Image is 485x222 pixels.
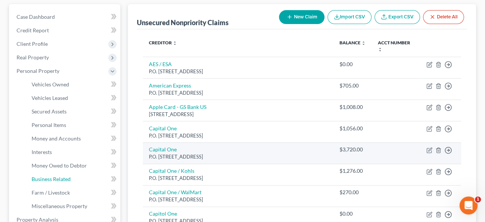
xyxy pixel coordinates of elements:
i: unfold_more [361,41,366,45]
div: $1,008.00 [339,103,366,111]
a: Money and Accounts [26,132,120,145]
a: Personal Items [26,118,120,132]
div: P.O. [STREET_ADDRESS] [149,196,327,203]
span: Money Owed to Debtor [32,162,87,169]
div: P.O. [STREET_ADDRESS] [149,68,327,75]
a: Capital One / WalMart [149,189,202,195]
span: Money and Accounts [32,135,81,142]
span: Business Related [32,176,71,182]
a: Credit Report [11,24,120,37]
div: P.O. [STREET_ADDRESS] [149,89,327,97]
div: $0.00 [339,60,366,68]
button: Import CSV [327,10,371,24]
div: P.O. [STREET_ADDRESS] [149,175,327,182]
a: Balance unfold_more [339,40,366,45]
i: unfold_more [173,41,177,45]
a: Interests [26,145,120,159]
span: Interests [32,149,52,155]
div: $1,056.00 [339,125,366,132]
div: $1,276.00 [339,167,366,175]
span: Vehicles Leased [32,95,68,101]
span: Credit Report [17,27,49,33]
a: Capital One / Kohls [149,168,194,174]
span: Real Property [17,54,49,60]
a: Case Dashboard [11,10,120,24]
div: P.O. [STREET_ADDRESS] [149,153,327,160]
span: Farm / Livestock [32,189,70,196]
a: Creditor unfold_more [149,40,177,45]
a: American Express [149,82,191,89]
div: P.O. [STREET_ADDRESS] [149,132,327,139]
a: Acct Number unfold_more [378,40,410,52]
span: 1 [475,196,481,202]
a: Farm / Livestock [26,186,120,199]
div: $3,720.00 [339,146,366,153]
div: Unsecured Nonpriority Claims [137,18,229,27]
a: Miscellaneous Property [26,199,120,213]
a: Vehicles Owned [26,78,120,91]
a: Export CSV [374,10,420,24]
span: Personal Items [32,122,66,128]
iframe: Intercom live chat [459,196,477,214]
i: unfold_more [378,47,382,52]
span: Client Profile [17,41,48,47]
div: $705.00 [339,82,366,89]
a: Capital One [149,146,177,153]
button: Delete All [423,10,464,24]
span: Case Dashboard [17,14,55,20]
div: $0.00 [339,210,366,217]
span: Personal Property [17,68,59,74]
a: Secured Assets [26,105,120,118]
span: Secured Assets [32,108,67,115]
a: Capital One [149,125,177,131]
span: Vehicles Owned [32,81,69,88]
a: Vehicles Leased [26,91,120,105]
a: Money Owed to Debtor [26,159,120,172]
a: Apple Card - GS Bank US [149,104,206,110]
a: AES / ESA [149,61,172,67]
button: New Claim [279,10,324,24]
a: Business Related [26,172,120,186]
span: Miscellaneous Property [32,203,87,209]
a: Capitol One [149,210,177,217]
div: $270.00 [339,189,366,196]
div: [STREET_ADDRESS] [149,111,327,118]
